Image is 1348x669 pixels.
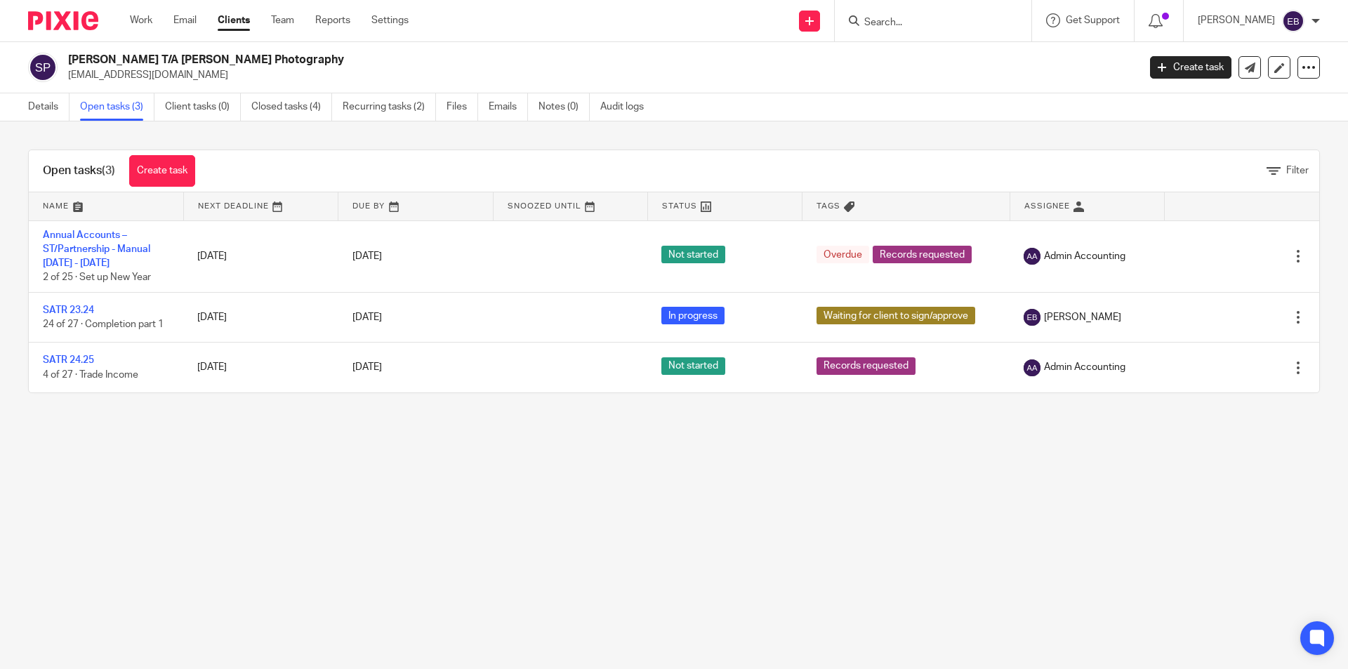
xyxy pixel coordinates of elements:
[600,93,654,121] a: Audit logs
[863,17,989,29] input: Search
[352,312,382,322] span: [DATE]
[68,53,917,67] h2: [PERSON_NAME] T/A [PERSON_NAME] Photography
[43,164,115,178] h1: Open tasks
[817,202,840,210] span: Tags
[489,93,528,121] a: Emails
[130,13,152,27] a: Work
[1024,359,1040,376] img: svg%3E
[817,357,916,375] span: Records requested
[662,202,697,210] span: Status
[1044,249,1125,263] span: Admin Accounting
[43,370,138,380] span: 4 of 27 · Trade Income
[43,305,94,315] a: SATR 23.24
[1066,15,1120,25] span: Get Support
[343,93,436,121] a: Recurring tasks (2)
[183,343,338,392] td: [DATE]
[817,307,975,324] span: Waiting for client to sign/approve
[43,230,150,269] a: Annual Accounts – ST/Partnership - Manual [DATE] - [DATE]
[817,246,869,263] span: Overdue
[1282,10,1304,32] img: svg%3E
[80,93,154,121] a: Open tasks (3)
[68,68,1129,82] p: [EMAIL_ADDRESS][DOMAIN_NAME]
[43,355,94,365] a: SATR 24.25
[183,220,338,293] td: [DATE]
[538,93,590,121] a: Notes (0)
[1150,56,1231,79] a: Create task
[508,202,581,210] span: Snoozed Until
[315,13,350,27] a: Reports
[102,165,115,176] span: (3)
[873,246,972,263] span: Records requested
[661,246,725,263] span: Not started
[129,155,195,187] a: Create task
[251,93,332,121] a: Closed tasks (4)
[43,319,164,329] span: 24 of 27 · Completion part 1
[173,13,197,27] a: Email
[28,53,58,82] img: svg%3E
[1286,166,1309,175] span: Filter
[28,93,70,121] a: Details
[371,13,409,27] a: Settings
[165,93,241,121] a: Client tasks (0)
[43,273,151,283] span: 2 of 25 · Set up New Year
[1198,13,1275,27] p: [PERSON_NAME]
[1024,248,1040,265] img: svg%3E
[1024,309,1040,326] img: svg%3E
[447,93,478,121] a: Files
[183,293,338,343] td: [DATE]
[661,307,725,324] span: In progress
[28,11,98,30] img: Pixie
[352,363,382,373] span: [DATE]
[1044,310,1121,324] span: [PERSON_NAME]
[271,13,294,27] a: Team
[661,357,725,375] span: Not started
[1044,360,1125,374] span: Admin Accounting
[352,251,382,261] span: [DATE]
[218,13,250,27] a: Clients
